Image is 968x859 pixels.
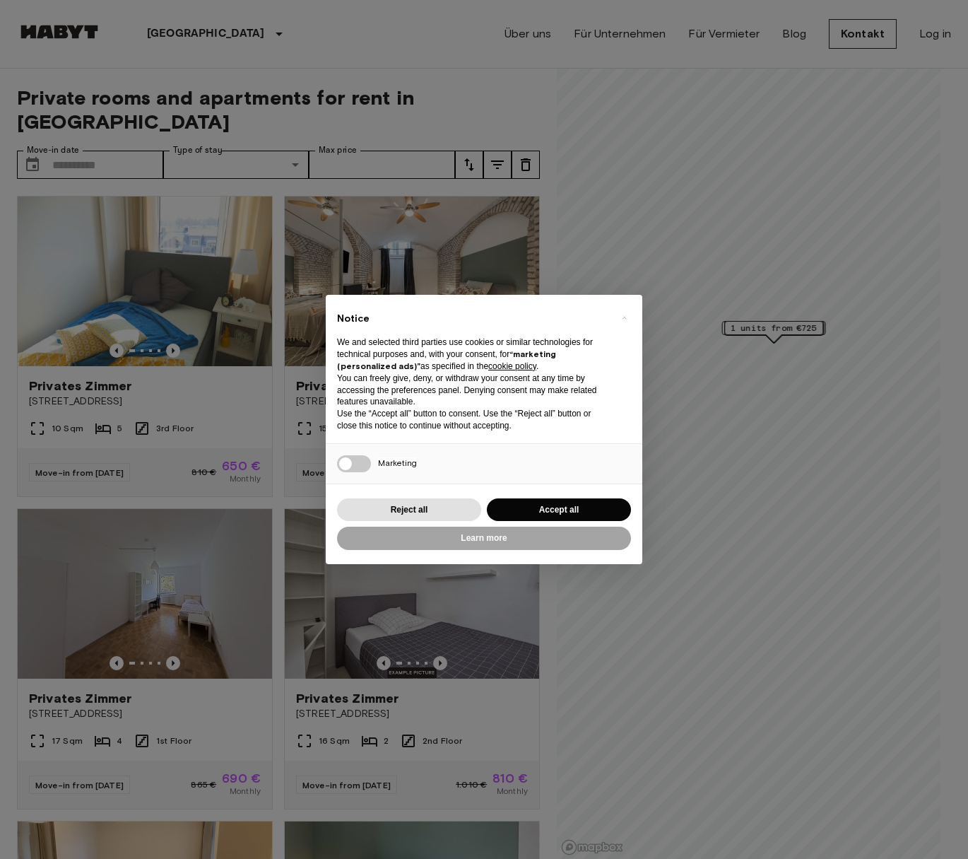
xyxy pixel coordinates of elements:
p: Use the “Accept all” button to consent. Use the “Reject all” button or close this notice to conti... [337,408,608,432]
span: Marketing [378,457,417,468]
p: You can freely give, deny, or withdraw your consent at any time by accessing the preferences pane... [337,373,608,408]
a: cookie policy [488,361,536,371]
button: Learn more [337,527,631,550]
strong: “marketing (personalized ads)” [337,349,556,371]
p: We and selected third parties use cookies or similar technologies for technical purposes and, wit... [337,337,608,372]
button: Reject all [337,498,481,522]
button: Accept all [487,498,631,522]
span: × [622,309,627,326]
button: Close this notice [613,306,635,329]
h2: Notice [337,312,608,326]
